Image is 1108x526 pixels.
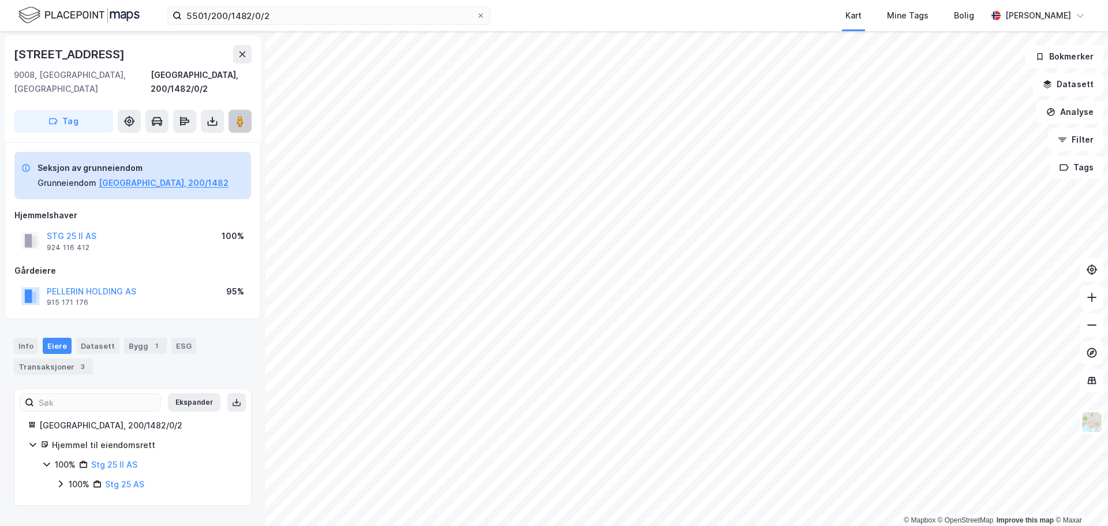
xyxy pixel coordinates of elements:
[14,264,251,278] div: Gårdeiere
[14,208,251,222] div: Hjemmelshaver
[105,479,144,489] a: Stg 25 AS
[845,9,862,23] div: Kart
[222,229,244,243] div: 100%
[1036,100,1103,124] button: Analyse
[47,243,89,252] div: 924 116 412
[938,516,994,524] a: OpenStreetMap
[39,419,237,432] div: [GEOGRAPHIC_DATA], 200/1482/0/2
[14,45,127,64] div: [STREET_ADDRESS]
[997,516,1054,524] a: Improve this map
[1050,156,1103,179] button: Tags
[1033,73,1103,96] button: Datasett
[34,394,160,411] input: Søk
[38,176,96,190] div: Grunneiendom
[954,9,974,23] div: Bolig
[99,176,229,190] button: [GEOGRAPHIC_DATA], 200/1482
[168,393,220,412] button: Ekspander
[14,338,38,354] div: Info
[47,298,88,307] div: 915 171 176
[91,460,137,469] a: Stg 25 II AS
[151,68,252,96] div: [GEOGRAPHIC_DATA], 200/1482/0/2
[887,9,929,23] div: Mine Tags
[171,338,196,354] div: ESG
[124,338,167,354] div: Bygg
[1050,471,1108,526] iframe: Chat Widget
[1081,411,1103,433] img: Z
[77,361,88,372] div: 3
[69,477,89,491] div: 100%
[52,438,237,452] div: Hjemmel til eiendomsrett
[14,359,93,375] div: Transaksjoner
[904,516,935,524] a: Mapbox
[151,340,162,352] div: 1
[76,338,119,354] div: Datasett
[1048,128,1103,151] button: Filter
[1025,45,1103,68] button: Bokmerker
[226,285,244,299] div: 95%
[182,7,476,24] input: Søk på adresse, matrikkel, gårdeiere, leietakere eller personer
[14,68,151,96] div: 9008, [GEOGRAPHIC_DATA], [GEOGRAPHIC_DATA]
[43,338,72,354] div: Eiere
[55,458,76,472] div: 100%
[1005,9,1071,23] div: [PERSON_NAME]
[18,5,140,25] img: logo.f888ab2527a4732fd821a326f86c7f29.svg
[38,161,229,175] div: Seksjon av grunneiendom
[1050,471,1108,526] div: Kontrollprogram for chat
[14,110,113,133] button: Tag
